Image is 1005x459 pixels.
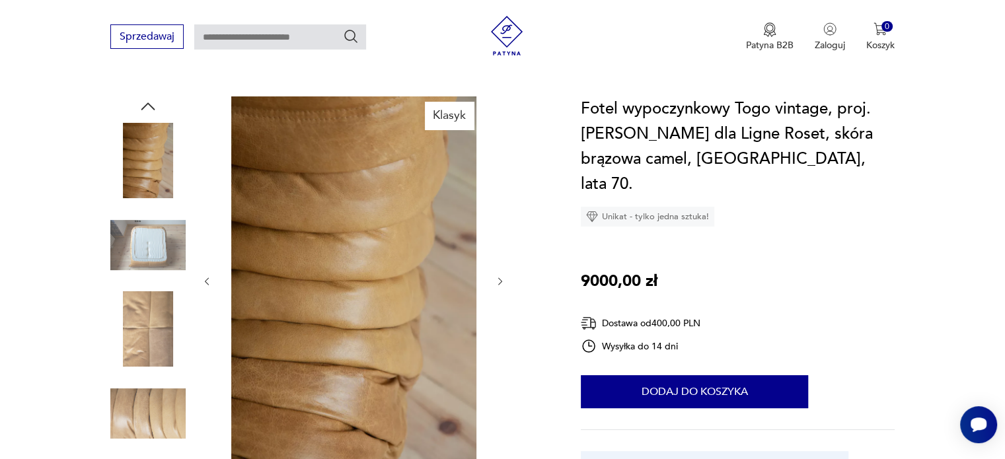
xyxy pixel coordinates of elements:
button: Patyna B2B [746,22,794,52]
div: Unikat - tylko jedna sztuka! [581,207,714,227]
p: Patyna B2B [746,39,794,52]
p: Zaloguj [815,39,845,52]
div: 0 [881,21,893,32]
div: Klasyk [425,102,474,129]
img: Ikona koszyka [874,22,887,36]
img: Patyna - sklep z meblami i dekoracjami vintage [487,16,527,55]
a: Ikona medaluPatyna B2B [746,22,794,52]
img: Zdjęcie produktu Fotel wypoczynkowy Togo vintage, proj. M. Ducaroy dla Ligne Roset, skóra brązowa... [110,207,186,283]
button: Zaloguj [815,22,845,52]
a: Sprzedawaj [110,33,184,42]
button: Dodaj do koszyka [581,375,808,408]
p: 9000,00 zł [581,269,657,294]
div: Wysyłka do 14 dni [581,338,700,354]
div: Dostawa od 400,00 PLN [581,315,700,332]
img: Zdjęcie produktu Fotel wypoczynkowy Togo vintage, proj. M. Ducaroy dla Ligne Roset, skóra brązowa... [110,376,186,451]
img: Ikona diamentu [586,211,598,223]
iframe: Smartsupp widget button [960,406,997,443]
img: Ikona medalu [763,22,776,37]
img: Ikonka użytkownika [823,22,837,36]
img: Zdjęcie produktu Fotel wypoczynkowy Togo vintage, proj. M. Ducaroy dla Ligne Roset, skóra brązowa... [110,291,186,367]
img: Ikona dostawy [581,315,597,332]
img: Zdjęcie produktu Fotel wypoczynkowy Togo vintage, proj. M. Ducaroy dla Ligne Roset, skóra brązowa... [110,123,186,198]
h1: Fotel wypoczynkowy Togo vintage, proj. [PERSON_NAME] dla Ligne Roset, skóra brązowa camel, [GEOGR... [581,96,895,197]
button: Sprzedawaj [110,24,184,49]
button: 0Koszyk [866,22,895,52]
button: Szukaj [343,28,359,44]
p: Koszyk [866,39,895,52]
